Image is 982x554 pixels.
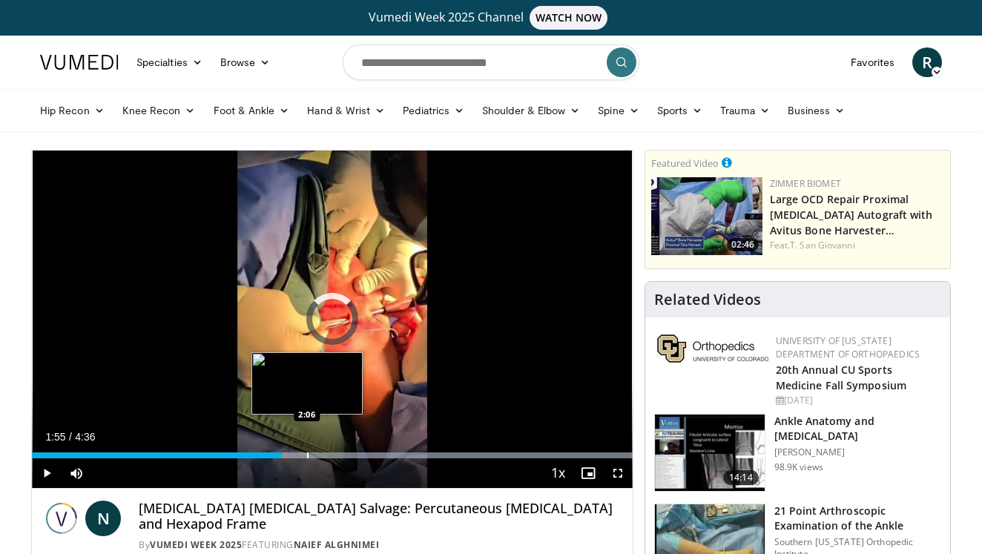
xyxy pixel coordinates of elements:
a: 14:14 Ankle Anatomy and [MEDICAL_DATA] [PERSON_NAME] 98.9K views [654,414,941,492]
div: [DATE] [776,394,938,407]
a: Knee Recon [113,96,205,125]
button: Play [32,458,62,488]
span: 14:14 [723,470,759,485]
a: Vumedi Week 2025 ChannelWATCH NOW [42,6,940,30]
button: Fullscreen [603,458,633,488]
a: Pediatrics [394,96,473,125]
a: Hip Recon [31,96,113,125]
img: d079e22e-f623-40f6-8657-94e85635e1da.150x105_q85_crop-smart_upscale.jpg [655,415,765,492]
div: Feat. [770,239,944,252]
a: Favorites [842,47,903,77]
a: Spine [589,96,647,125]
h3: 21 Point Arthroscopic Examination of the Ankle [774,504,941,533]
a: Large OCD Repair Proximal [MEDICAL_DATA] Autograft with Avitus Bone Harvester… [770,192,933,237]
h4: Related Videos [654,291,761,309]
button: Playback Rate [544,458,573,488]
a: Foot & Ankle [205,96,299,125]
a: Vumedi Week 2025 [150,538,242,551]
span: 02:46 [727,238,759,251]
span: WATCH NOW [530,6,608,30]
a: Hand & Wrist [298,96,394,125]
span: / [69,431,72,443]
span: 1:55 [45,431,65,443]
img: a4fc9e3b-29e5-479a-a4d0-450a2184c01c.150x105_q85_crop-smart_upscale.jpg [651,177,762,255]
a: Shoulder & Elbow [473,96,589,125]
a: University of [US_STATE] Department of Orthopaedics [776,334,920,360]
button: Enable picture-in-picture mode [573,458,603,488]
img: image.jpeg [251,352,363,415]
video-js: Video Player [32,151,633,489]
a: Zimmer Biomet [770,177,841,190]
img: 355603a8-37da-49b6-856f-e00d7e9307d3.png.150x105_q85_autocrop_double_scale_upscale_version-0.2.png [657,334,768,363]
img: VuMedi Logo [40,55,119,70]
button: Mute [62,458,91,488]
div: By FEATURING [139,538,621,552]
a: Business [779,96,854,125]
p: [PERSON_NAME] [774,446,941,458]
a: 20th Annual CU Sports Medicine Fall Symposium [776,363,906,392]
small: Featured Video [651,156,719,170]
a: R [912,47,942,77]
h4: [MEDICAL_DATA] [MEDICAL_DATA] Salvage: Percutaneous [MEDICAL_DATA] and Hexapod Frame [139,501,621,532]
span: 4:36 [75,431,95,443]
a: Trauma [711,96,779,125]
input: Search topics, interventions [343,44,639,80]
a: 02:46 [651,177,762,255]
a: T. San Giovanni [790,239,855,251]
a: Browse [211,47,280,77]
a: N [85,501,121,536]
div: Progress Bar [32,452,633,458]
h3: Ankle Anatomy and [MEDICAL_DATA] [774,414,941,443]
p: 98.9K views [774,461,823,473]
a: Naief Alghnimei [294,538,380,551]
a: Sports [648,96,712,125]
img: Vumedi Week 2025 [44,501,79,536]
a: Specialties [128,47,211,77]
